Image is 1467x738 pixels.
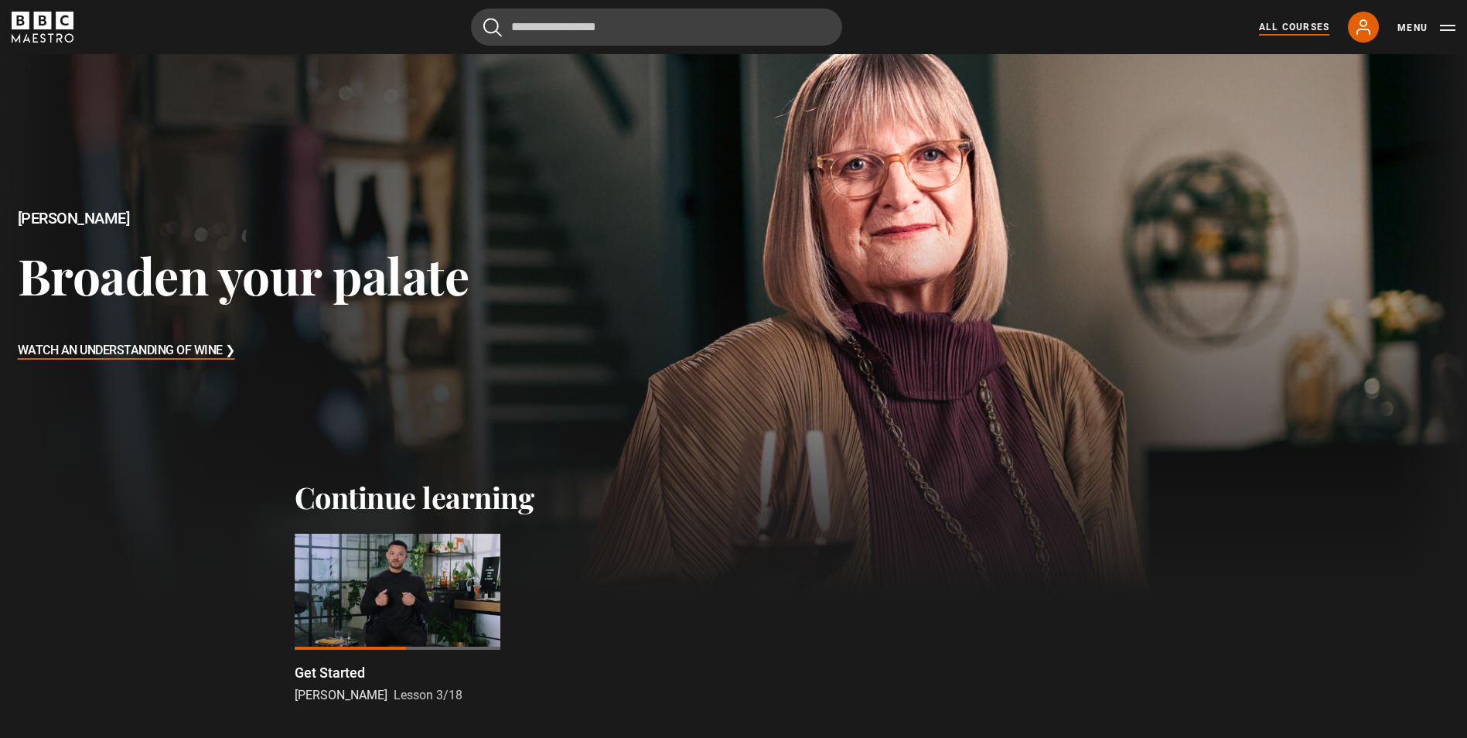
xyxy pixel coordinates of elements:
span: [PERSON_NAME] [295,688,387,702]
a: All Courses [1259,20,1329,34]
h2: [PERSON_NAME] [18,210,469,227]
button: Toggle navigation [1397,20,1455,36]
a: Get Started [PERSON_NAME] Lesson 3/18 [295,534,500,705]
span: Lesson 3/18 [394,688,462,702]
h2: Continue learning [295,480,1173,515]
input: Search [471,9,842,46]
h3: Watch An Understanding of Wine ❯ [18,340,235,363]
button: Submit the search query [483,18,502,37]
h3: Broaden your palate [18,245,469,305]
p: Get Started [295,662,365,683]
svg: BBC Maestro [12,12,73,43]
